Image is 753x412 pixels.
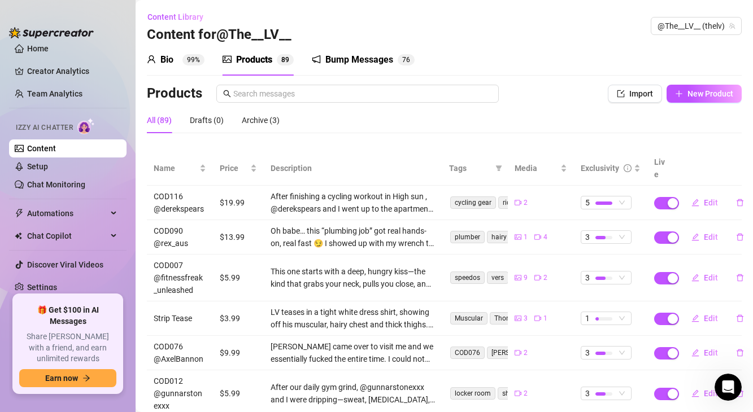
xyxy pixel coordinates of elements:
[736,199,744,207] span: delete
[233,87,492,100] input: Search messages
[128,295,157,318] span: smiley reaction
[16,122,73,133] span: Izzy AI Chatter
[213,301,264,336] td: $3.99
[147,336,213,370] td: COD076 @AxelBannon
[271,225,436,249] div: Oh babe… this “plumbing job” got real hands-on, real fast 😏 I showed up with my wrench to fix [PE...
[213,336,264,370] td: $9.99
[704,273,718,282] span: Edit
[27,162,48,171] a: Setup
[147,8,212,26] button: Content Library
[9,27,94,38] img: logo-BBDzfeDw.svg
[515,234,521,240] span: picture
[727,269,753,287] button: delete
[27,180,85,189] a: Chat Monitoring
[691,274,699,282] span: edit
[515,162,558,174] span: Media
[515,349,521,356] span: video-camera
[704,314,718,323] span: Edit
[160,53,173,67] div: Bio
[675,90,683,98] span: plus
[147,55,156,64] span: user
[450,271,485,284] span: speedos
[285,56,289,64] span: 9
[647,151,676,186] th: Live
[687,89,733,98] span: New Product
[312,55,321,64] span: notification
[15,209,24,218] span: thunderbolt
[487,231,528,243] span: hairy guys
[271,190,436,215] div: After finishing a cycling workout in High sun , @derekspears and I went up to the apartment. Stil...
[682,344,727,362] button: Edit
[524,273,528,283] span: 9
[691,349,699,357] span: edit
[682,384,727,402] button: Edit
[147,26,291,44] h3: Content for @The__LV__
[264,151,442,186] th: Description
[624,164,632,172] span: info-circle
[682,309,727,327] button: Edit
[325,53,393,67] div: Bump Messages
[691,314,699,322] span: edit
[147,151,213,186] th: Name
[543,273,547,283] span: 2
[487,347,547,359] span: [PERSON_NAME]
[242,114,280,126] div: Archive (3)
[450,196,496,209] span: cycling gear
[223,90,231,98] span: search
[154,162,197,174] span: Name
[508,151,574,186] th: Media
[727,344,753,362] button: delete
[105,295,121,318] span: 😐
[449,162,491,174] span: Tags
[19,331,116,365] span: Share [PERSON_NAME] with a friend, and earn unlimited rewards
[495,165,502,172] span: filter
[727,309,753,327] button: delete
[682,228,727,246] button: Edit
[213,186,264,220] td: $19.99
[271,340,436,365] div: [PERSON_NAME] came over to visit me and we essentially fucked the entire time. I could not have e...
[704,348,718,357] span: Edit
[487,271,508,284] span: vers
[667,85,742,103] button: New Product
[585,231,590,243] span: 3
[691,233,699,241] span: edit
[82,374,90,382] span: arrow-right
[534,274,541,281] span: video-camera
[213,255,264,301] td: $5.99
[585,312,590,325] span: 1
[147,255,213,301] td: COD007 @fitnessfreak_unleashed
[608,85,662,103] button: Import
[691,389,699,397] span: edit
[442,151,508,186] th: Tags
[727,228,753,246] button: delete
[281,56,285,64] span: 8
[736,314,744,322] span: delete
[729,23,735,29] span: team
[490,312,519,325] span: Thong
[704,233,718,242] span: Edit
[691,199,699,207] span: edit
[736,233,744,241] span: delete
[271,381,436,406] div: After our daily gym grind, @gunnarstonexxx and I were dripping—sweat, [MEDICAL_DATA], and tension...
[68,332,158,341] a: Open in help center
[147,114,172,126] div: All (89)
[147,12,203,21] span: Content Library
[147,186,213,220] td: COD116 @derekspears
[515,274,521,281] span: picture
[524,198,528,208] span: 2
[190,114,224,126] div: Drafts (0)
[450,387,495,400] span: locker room
[524,348,528,358] span: 2
[98,295,128,318] span: neutral face reaction
[271,306,436,331] div: LV teases in a tight white dress shirt, showing off his muscular, hairy chest and thick thighs. H...
[736,274,744,282] span: delete
[27,62,117,80] a: Creator Analytics
[682,194,727,212] button: Edit
[77,118,95,134] img: AI Chatter
[524,388,528,399] span: 2
[543,232,547,243] span: 4
[75,295,92,318] span: 😞
[69,295,98,318] span: disappointed reaction
[515,390,521,397] span: video-camera
[27,283,57,292] a: Settings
